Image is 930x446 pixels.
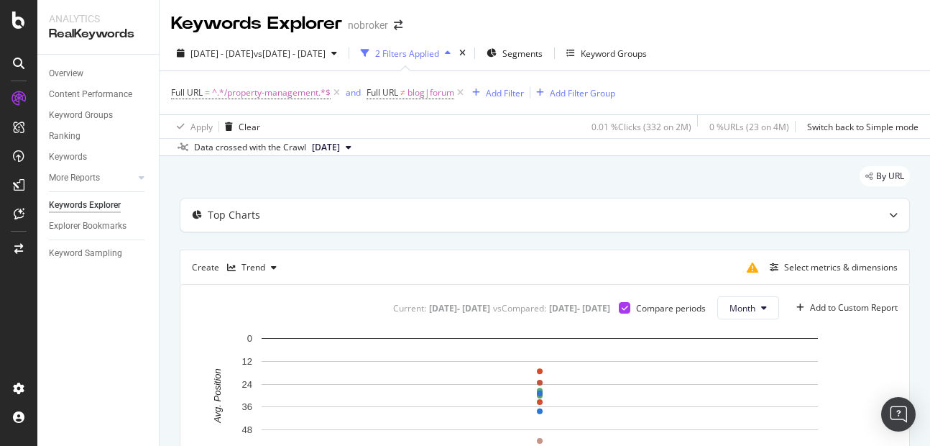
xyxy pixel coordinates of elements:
span: Full URL [367,86,398,99]
text: 24 [242,379,252,390]
div: Analytics [49,12,147,26]
span: By URL [876,172,904,181]
span: = [205,86,210,99]
div: Add Filter [486,87,524,99]
button: Add Filter Group [530,84,615,101]
div: Keyword Sampling [49,246,122,261]
div: legacy label [860,166,910,186]
div: Keywords Explorer [49,198,121,213]
button: and [346,86,361,99]
div: Apply [190,121,213,133]
div: 2 Filters Applied [375,47,439,60]
span: blog|forum [408,83,454,103]
div: 0 % URLs ( 23 on 4M ) [709,121,789,133]
div: Trend [241,263,265,272]
div: Clear [239,121,260,133]
div: 0.01 % Clicks ( 332 on 2M ) [591,121,691,133]
span: Month [729,302,755,314]
div: RealKeywords [49,26,147,42]
button: Clear [219,115,260,138]
div: times [456,46,469,60]
button: Add to Custom Report [791,296,898,319]
div: Top Charts [208,208,260,222]
div: Keyword Groups [581,47,647,60]
span: [DATE] - [DATE] [190,47,254,60]
a: Keywords Explorer [49,198,149,213]
div: Create [192,256,282,279]
div: Content Performance [49,87,132,102]
button: Trend [221,256,282,279]
button: Segments [481,42,548,65]
a: Ranking [49,129,149,144]
a: Explorer Bookmarks [49,219,149,234]
div: Compare periods [636,302,706,314]
button: [DATE] [306,139,357,156]
div: Keywords [49,150,87,165]
text: 36 [242,402,252,413]
div: Ranking [49,129,80,144]
div: Open Intercom Messenger [881,397,916,432]
a: Keyword Groups [49,108,149,123]
div: Keywords Explorer [171,12,342,36]
div: Overview [49,66,83,81]
span: Full URL [171,86,203,99]
a: Content Performance [49,87,149,102]
a: Keyword Sampling [49,246,149,261]
div: arrow-right-arrow-left [394,20,402,30]
div: Select metrics & dimensions [784,261,898,273]
text: 0 [247,333,252,344]
div: nobroker [348,18,388,32]
div: Keyword Groups [49,108,113,123]
a: More Reports [49,170,134,186]
div: Add to Custom Report [810,304,898,312]
span: Segments [502,47,543,60]
button: Select metrics & dimensions [764,259,898,276]
div: Switch back to Simple mode [807,121,919,133]
span: ≠ [400,86,405,99]
a: Overview [49,66,149,81]
span: ^.*/property-management.*$ [212,83,331,103]
button: 2 Filters Applied [355,42,456,65]
div: [DATE] - [DATE] [549,302,610,314]
div: vs Compared : [493,302,546,314]
text: 12 [242,356,252,367]
text: Avg. Position [212,368,223,424]
div: Current: [393,302,426,314]
button: Month [717,296,779,319]
div: [DATE] - [DATE] [429,302,490,314]
span: 2025 Sep. 1st [312,141,340,154]
div: More Reports [49,170,100,186]
div: and [346,86,361,99]
button: Keyword Groups [561,42,653,65]
button: Apply [171,115,213,138]
div: Data crossed with the Crawl [194,141,306,154]
a: Keywords [49,150,149,165]
div: Add Filter Group [550,87,615,99]
button: [DATE] - [DATE]vs[DATE] - [DATE] [171,42,343,65]
text: 48 [242,425,252,436]
button: Switch back to Simple mode [801,115,919,138]
button: Add Filter [466,84,524,101]
span: vs [DATE] - [DATE] [254,47,326,60]
div: Explorer Bookmarks [49,219,126,234]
